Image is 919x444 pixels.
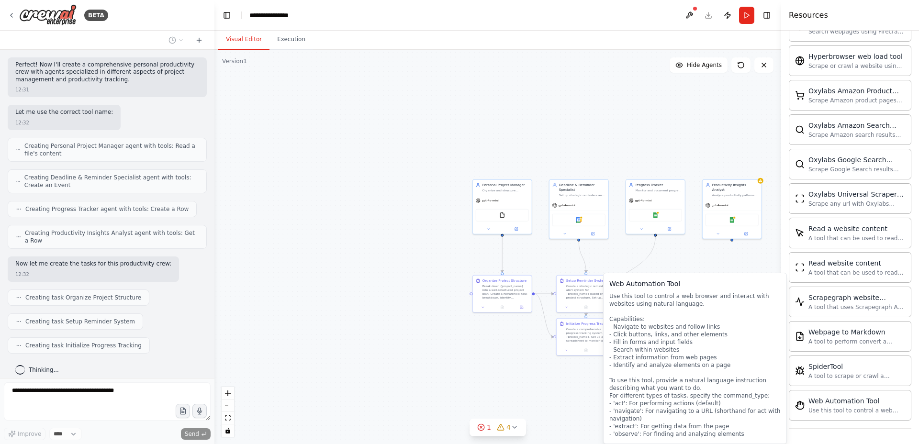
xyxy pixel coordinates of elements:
[482,284,529,300] div: Break down {project_name} into a well-structured project plan. Create a hierarchical task breakdo...
[492,304,512,310] button: No output available
[597,304,613,310] button: Open in side panel
[559,193,605,197] div: Set up strategic reminders and alerts for {project_name} deadlines, ensuring optimal timing for n...
[808,372,905,380] div: A tool to scrape or crawl a website and return LLM-ready content.
[729,217,735,223] img: Google Sheets
[808,293,905,302] div: Scrapegraph website scraper
[4,428,45,440] button: Improve
[25,229,199,244] span: Creating Productivity Insights Analyst agent with tools: Get a Row
[760,9,773,22] button: Hide right sidebar
[576,217,582,223] img: Google Calendar
[795,90,805,100] img: OxylabsAmazonProductScraperTool
[795,228,805,238] img: ScrapeElementFromWebsiteTool
[635,199,652,202] span: gpt-4o-mini
[656,226,683,232] button: Open in side panel
[808,189,905,199] div: Oxylabs Universal Scraper tool
[503,226,530,232] button: Open in side panel
[185,430,199,438] span: Send
[559,203,575,207] span: gpt-4o-mini
[795,400,805,410] img: StagehandTool
[222,57,247,65] div: Version 1
[808,303,905,311] div: A tool that uses Scrapegraph AI to intelligently scrape website content.
[249,11,299,20] nav: breadcrumb
[18,430,41,438] span: Improve
[559,183,605,192] div: Deadline & Reminder Specialist
[25,342,142,349] span: Creating task Initialize Progress Tracking
[24,174,199,189] span: Creating Deadline & Reminder Specialist agent with tools: Create an Event
[556,318,616,356] div: Initialize Progress TrackingCreate a comprehensive progress tracking system for {project_name}. S...
[566,284,613,300] div: Create a strategic reminder and alert system for {project_name} based on the project structure. S...
[808,166,905,173] div: Scrape Google Search results with Oxylabs Google Search Scraper
[556,275,616,313] div: Setup Reminder SystemCreate a strategic reminder and alert system for {project_name} based on the...
[25,205,189,213] span: Creating Progress Tracker agent with tools: Create a Row
[487,422,491,432] span: 1
[576,242,588,273] g: Edge from 9a1eb4f7-28b6-4a0e-a23f-1dde85bff876 to 01ed77ea-831e-46ed-bd2a-f57d35e8feb8
[808,338,905,345] div: A tool to perform convert a webpage to markdown to make it easier for LLMs to understand
[15,61,199,84] p: Perfect! Now I'll create a comprehensive personal productivity crew with agents specialized in di...
[808,234,905,242] div: A tool that can be used to read a website content.
[808,121,905,130] div: Oxylabs Amazon Search Scraper tool
[609,279,781,289] div: Web Automation Tool
[176,404,190,418] button: Upload files
[795,159,805,169] img: OxylabsGoogleSearchScraperTool
[808,269,905,277] div: A tool that can be used to read a website content.
[15,271,29,278] div: 12:32
[29,366,59,374] span: Thinking...
[808,52,905,61] div: Hyperbrowser web load tool
[652,212,658,218] img: Google Sheets
[191,34,207,46] button: Start a new chat
[222,387,234,400] button: zoom in
[576,347,596,353] button: No output available
[712,193,759,197] div: Analyze productivity patterns from {project_name} data to provide actionable insights on peak per...
[597,347,613,353] button: Open in side panel
[795,366,805,376] img: SpiderTool
[670,57,728,73] button: Hide Agents
[482,189,529,192] div: Organize and structure {project_name} by breaking it down into manageable tasks, setting prioriti...
[636,183,682,188] div: Progress Tracker
[789,10,828,21] h4: Resources
[15,109,113,116] p: Let me use the correct tool name:
[808,258,905,268] div: Read website content
[808,131,905,139] div: Scrape Amazon search results with Oxylabs Amazon Search Scraper
[535,291,553,339] g: Edge from 98b5ba80-2a74-43a9-918b-3698fd62538a to c9901177-7810-4057-afde-d72a357eb60d
[583,237,658,316] g: Edge from 01654851-c43b-4af0-84fc-912cb575156b to c9901177-7810-4057-afde-d72a357eb60d
[472,179,532,234] div: Personal Project ManagerOrganize and structure {project_name} by breaking it down into manageable...
[15,260,171,268] p: Now let me create the tasks for this productivity crew:
[15,119,29,126] div: 12:32
[808,396,905,406] div: Web Automation Tool
[566,327,613,343] div: Create a comprehensive progress tracking system for {project_name}. Set up a spreadsheet to monit...
[470,419,526,436] button: 14
[500,237,504,273] g: Edge from d0c4e884-b4ff-42c1-8dba-a75a3361e5e8 to 98b5ba80-2a74-43a9-918b-3698fd62538a
[482,199,499,202] span: gpt-4o-mini
[513,304,529,310] button: Open in side panel
[636,189,682,192] div: Monitor and document progress on {project_name} by tracking milestones, identifying bottlenecks, ...
[472,275,532,313] div: Organize Project StructureBreak down {project_name} into a well-structured project plan. Create a...
[626,179,685,234] div: Progress TrackerMonitor and document progress on {project_name} by tracking milestones, identifyi...
[808,362,905,371] div: SpiderTool
[712,183,759,192] div: Productivity Insights Analyst
[25,294,141,301] span: Creating task Organize Project Structure
[566,278,607,283] div: Setup Reminder System
[795,332,805,341] img: SerplyWebpageToMarkdownTool
[218,30,269,50] button: Visual Editor
[269,30,313,50] button: Execution
[506,422,511,432] span: 4
[222,424,234,437] button: toggle interactivity
[15,86,29,93] div: 12:31
[808,327,905,337] div: Webpage to Markdown
[181,428,211,440] button: Send
[808,155,905,165] div: Oxylabs Google Search Scraper tool
[808,28,905,35] div: Search webpages using Firecrawl and return the results
[19,4,77,26] img: Logo
[732,231,760,237] button: Open in side panel
[808,200,905,208] div: Scrape any url with Oxylabs Universal Scraper
[795,263,805,272] img: ScrapeWebsiteTool
[499,212,505,218] img: FileReadTool
[24,142,199,157] span: Creating Personal Project Manager agent with tools: Read a file's content
[808,62,905,70] div: Scrape or crawl a website using Hyperbrowser and return the contents in properly formatted markdo...
[482,278,527,283] div: Organize Project Structure
[25,318,135,325] span: Creating task Setup Reminder System
[222,387,234,437] div: React Flow controls
[609,292,781,438] div: Use this tool to control a web browser and interact with websites using natural language. Capabil...
[808,97,905,104] div: Scrape Amazon product pages with Oxylabs Amazon Product Scraper
[576,304,596,310] button: No output available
